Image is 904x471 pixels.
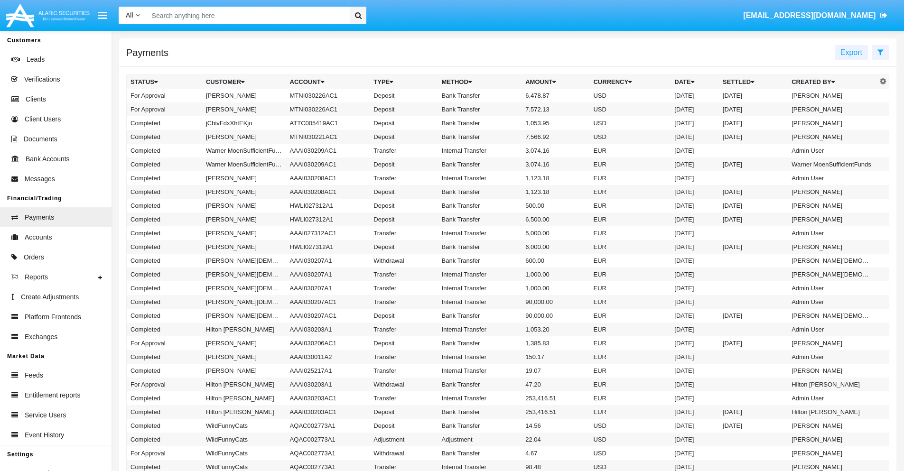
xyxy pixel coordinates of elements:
[671,199,719,212] td: [DATE]
[522,116,589,130] td: 1,053.95
[286,433,370,446] td: AQAC002773A1
[202,364,286,378] td: [PERSON_NAME]
[127,336,202,350] td: For Approval
[370,157,438,171] td: Deposit
[719,419,788,433] td: [DATE]
[522,157,589,171] td: 3,074.16
[589,391,671,405] td: EUR
[719,405,788,419] td: [DATE]
[25,212,54,222] span: Payments
[127,226,202,240] td: Completed
[370,185,438,199] td: Deposit
[788,240,877,254] td: [PERSON_NAME]
[370,116,438,130] td: Deposit
[286,171,370,185] td: AAAI030208AC1
[286,240,370,254] td: HWLI027312A1
[202,446,286,460] td: WildFunnyCats
[438,350,522,364] td: Internal Transfer
[26,154,70,164] span: Bank Accounts
[202,405,286,419] td: Hilton [PERSON_NAME]
[589,254,671,268] td: EUR
[522,350,589,364] td: 150.17
[202,212,286,226] td: [PERSON_NAME]
[127,240,202,254] td: Completed
[127,254,202,268] td: Completed
[202,171,286,185] td: [PERSON_NAME]
[126,49,168,56] h5: Payments
[589,419,671,433] td: USD
[202,157,286,171] td: Warner MoenSufficientFunds
[286,378,370,391] td: AAAI030203A1
[589,378,671,391] td: EUR
[127,157,202,171] td: Completed
[127,405,202,419] td: Completed
[522,391,589,405] td: 253,416.51
[370,350,438,364] td: Transfer
[671,130,719,144] td: [DATE]
[671,281,719,295] td: [DATE]
[438,75,522,89] th: Method
[147,7,347,24] input: Search
[438,433,522,446] td: Adjustment
[370,171,438,185] td: Transfer
[286,185,370,199] td: AAAI030208AC1
[671,212,719,226] td: [DATE]
[788,102,877,116] td: [PERSON_NAME]
[788,75,877,89] th: Created By
[127,295,202,309] td: Completed
[589,323,671,336] td: EUR
[25,332,57,342] span: Exchanges
[522,144,589,157] td: 3,074.16
[438,157,522,171] td: Bank Transfer
[202,102,286,116] td: [PERSON_NAME]
[589,336,671,350] td: EUR
[25,370,43,380] span: Feeds
[286,419,370,433] td: AQAC002773A1
[671,144,719,157] td: [DATE]
[202,130,286,144] td: [PERSON_NAME]
[286,364,370,378] td: AAAI025217A1
[370,212,438,226] td: Deposit
[370,268,438,281] td: Transfer
[522,268,589,281] td: 1,000.00
[522,89,589,102] td: 6,478.87
[370,199,438,212] td: Deposit
[438,254,522,268] td: Bank Transfer
[438,116,522,130] td: Bank Transfer
[788,378,877,391] td: Hilton [PERSON_NAME]
[202,254,286,268] td: [PERSON_NAME][DEMOGRAPHIC_DATA]
[438,405,522,419] td: Bank Transfer
[589,405,671,419] td: EUR
[286,323,370,336] td: AAAI030203A1
[589,295,671,309] td: EUR
[589,157,671,171] td: EUR
[25,312,81,322] span: Platform Frontends
[671,405,719,419] td: [DATE]
[370,295,438,309] td: Transfer
[522,309,589,323] td: 90,000.00
[370,130,438,144] td: Deposit
[25,430,64,440] span: Event History
[522,212,589,226] td: 6,500.00
[719,212,788,226] td: [DATE]
[286,226,370,240] td: AAAI027312AC1
[671,75,719,89] th: Date
[202,433,286,446] td: WildFunnyCats
[589,75,671,89] th: Currency
[719,130,788,144] td: [DATE]
[127,309,202,323] td: Completed
[438,295,522,309] td: Internal Transfer
[127,75,202,89] th: Status
[589,185,671,199] td: EUR
[286,350,370,364] td: AAAI030011A2
[5,1,91,29] img: Logo image
[286,309,370,323] td: AAAI030207AC1
[24,252,44,262] span: Orders
[370,446,438,460] td: Withdrawal
[671,419,719,433] td: [DATE]
[370,240,438,254] td: Deposit
[127,350,202,364] td: Completed
[522,130,589,144] td: 7,566.92
[739,2,892,29] a: [EMAIL_ADDRESS][DOMAIN_NAME]
[788,336,877,350] td: [PERSON_NAME]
